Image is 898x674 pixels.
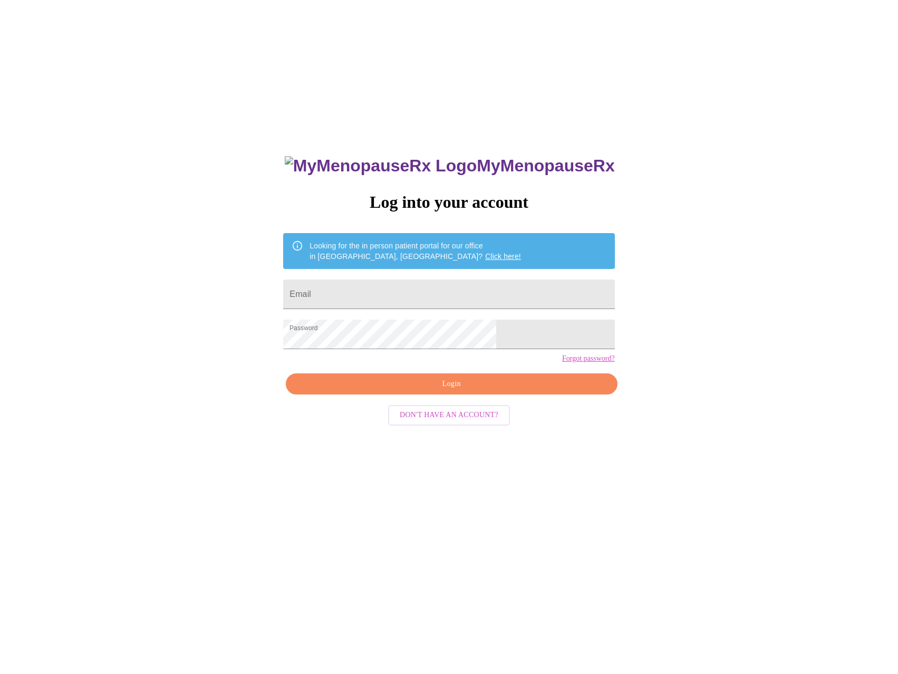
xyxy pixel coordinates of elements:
[562,354,615,363] a: Forgot password?
[400,409,498,422] span: Don't have an account?
[285,156,477,176] img: MyMenopauseRx Logo
[310,236,521,266] div: Looking for the in person patient portal for our office in [GEOGRAPHIC_DATA], [GEOGRAPHIC_DATA]?
[285,156,615,176] h3: MyMenopauseRx
[298,378,605,391] span: Login
[286,373,617,395] button: Login
[388,405,510,426] button: Don't have an account?
[385,410,513,419] a: Don't have an account?
[485,252,521,261] a: Click here!
[283,192,614,212] h3: Log into your account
